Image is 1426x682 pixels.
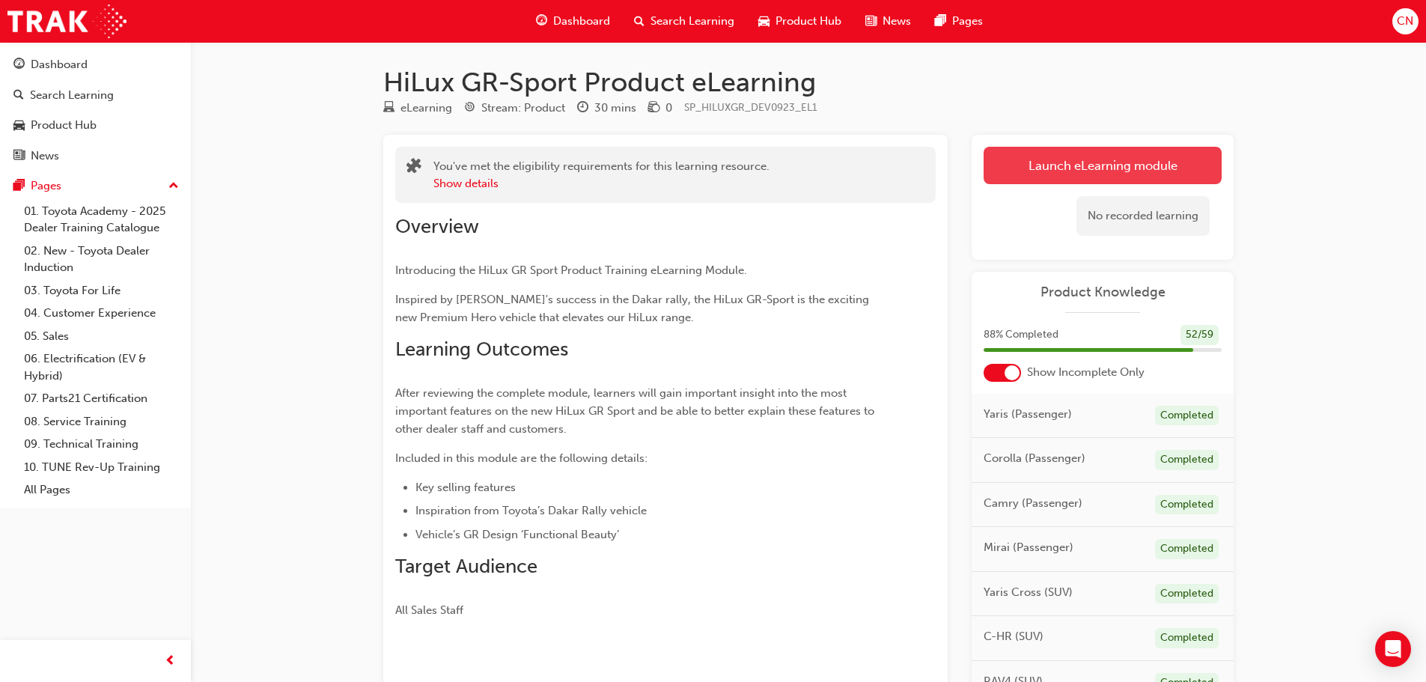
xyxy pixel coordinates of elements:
[1027,364,1145,381] span: Show Incomplete Only
[776,13,841,30] span: Product Hub
[18,240,185,279] a: 02. New - Toyota Dealer Induction
[13,150,25,163] span: news-icon
[648,102,659,115] span: money-icon
[684,101,817,114] span: Learning resource code
[758,12,770,31] span: car-icon
[383,99,452,118] div: Type
[984,450,1085,467] span: Corolla (Passenger)
[1397,13,1413,30] span: CN
[18,433,185,456] a: 09. Technical Training
[553,13,610,30] span: Dashboard
[433,175,499,192] button: Show details
[395,338,568,361] span: Learning Outcomes
[865,12,877,31] span: news-icon
[648,99,672,118] div: Price
[6,51,185,79] a: Dashboard
[1155,406,1219,426] div: Completed
[168,177,179,196] span: up-icon
[923,6,995,37] a: pages-iconPages
[1375,631,1411,667] div: Open Intercom Messenger
[984,406,1072,423] span: Yaris (Passenger)
[395,293,872,324] span: Inspired by [PERSON_NAME]'s success in the Dakar rally, the HiLux GR-Sport is the exciting new Pr...
[577,102,588,115] span: clock-icon
[536,12,547,31] span: guage-icon
[6,172,185,200] button: Pages
[984,147,1222,184] a: Launch eLearning module
[415,528,619,541] span: Vehicle’s GR Design ‘Functional Beauty’
[984,284,1222,301] a: Product Knowledge
[1155,628,1219,648] div: Completed
[406,159,421,177] span: puzzle-icon
[481,100,565,117] div: Stream: Product
[984,495,1082,512] span: Camry (Passenger)
[853,6,923,37] a: news-iconNews
[622,6,746,37] a: search-iconSearch Learning
[31,117,97,134] div: Product Hub
[6,48,185,172] button: DashboardSearch LearningProduct HubNews
[746,6,853,37] a: car-iconProduct Hub
[6,142,185,170] a: News
[1076,196,1210,236] div: No recorded learning
[650,13,734,30] span: Search Learning
[984,539,1073,556] span: Mirai (Passenger)
[395,603,463,617] span: All Sales Staff
[13,58,25,72] span: guage-icon
[18,200,185,240] a: 01. Toyota Academy - 2025 Dealer Training Catalogue
[395,451,648,465] span: Included in this module are the following details:
[18,387,185,410] a: 07. Parts21 Certification
[984,628,1043,645] span: C-HR (SUV)
[665,100,672,117] div: 0
[464,102,475,115] span: target-icon
[415,481,516,494] span: Key selling features
[7,4,127,38] img: Trak
[18,410,185,433] a: 08. Service Training
[952,13,983,30] span: Pages
[18,279,185,302] a: 03. Toyota For Life
[13,180,25,193] span: pages-icon
[594,100,636,117] div: 30 mins
[395,264,747,277] span: Introducing the HiLux GR Sport Product Training eLearning Module.
[577,99,636,118] div: Duration
[1155,539,1219,559] div: Completed
[31,147,59,165] div: News
[1180,325,1219,345] div: 52 / 59
[6,112,185,139] a: Product Hub
[1155,450,1219,470] div: Completed
[395,215,479,238] span: Overview
[984,584,1073,601] span: Yaris Cross (SUV)
[383,102,394,115] span: learningResourceType_ELEARNING-icon
[524,6,622,37] a: guage-iconDashboard
[31,177,61,195] div: Pages
[634,12,645,31] span: search-icon
[31,56,88,73] div: Dashboard
[395,555,537,578] span: Target Audience
[18,302,185,325] a: 04. Customer Experience
[1392,8,1419,34] button: CN
[395,386,877,436] span: After reviewing the complete module, learners will gain important insight into the most important...
[383,66,1234,99] h1: HiLux GR-Sport Product eLearning
[18,478,185,502] a: All Pages
[1155,584,1219,604] div: Completed
[883,13,911,30] span: News
[165,652,176,671] span: prev-icon
[415,504,647,517] span: Inspiration from Toyota’s Dakar Rally vehicle
[464,99,565,118] div: Stream
[1155,495,1219,515] div: Completed
[400,100,452,117] div: eLearning
[935,12,946,31] span: pages-icon
[984,326,1058,344] span: 88 % Completed
[13,119,25,133] span: car-icon
[13,89,24,103] span: search-icon
[18,347,185,387] a: 06. Electrification (EV & Hybrid)
[30,87,114,104] div: Search Learning
[433,158,770,192] div: You've met the eligibility requirements for this learning resource.
[18,456,185,479] a: 10. TUNE Rev-Up Training
[18,325,185,348] a: 05. Sales
[6,82,185,109] a: Search Learning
